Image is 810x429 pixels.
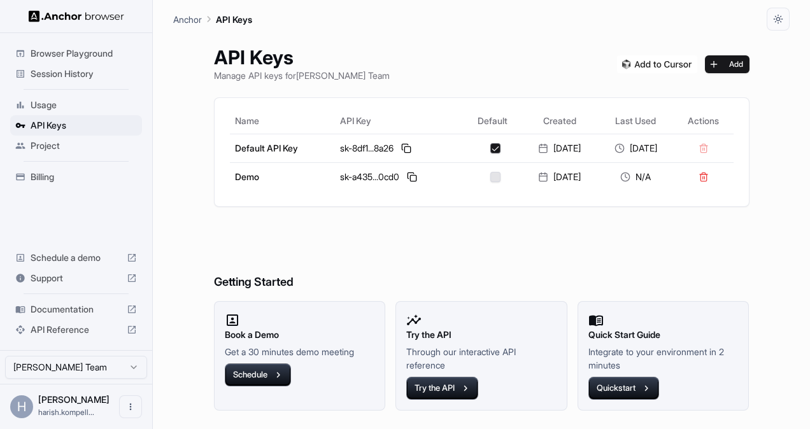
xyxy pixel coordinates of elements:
[10,136,142,156] div: Project
[10,43,142,64] div: Browser Playground
[31,303,122,316] span: Documentation
[31,67,137,80] span: Session History
[10,115,142,136] div: API Keys
[10,395,33,418] div: H
[335,108,464,134] th: API Key
[10,64,142,84] div: Session History
[406,328,557,342] h2: Try the API
[10,95,142,115] div: Usage
[705,55,750,73] button: Add
[230,134,335,162] td: Default API Key
[10,248,142,268] div: Schedule a demo
[31,99,137,111] span: Usage
[31,272,122,285] span: Support
[31,47,137,60] span: Browser Playground
[230,162,335,191] td: Demo
[216,13,252,26] p: API Keys
[31,323,122,336] span: API Reference
[173,13,202,26] p: Anchor
[399,141,414,156] button: Copy API key
[225,363,291,386] button: Schedule
[340,141,459,156] div: sk-8df1...8a26
[10,167,142,187] div: Billing
[214,222,750,292] h6: Getting Started
[225,328,375,342] h2: Book a Demo
[119,395,142,418] button: Open menu
[38,407,94,417] span: harish.kompella@irco.com
[404,169,420,185] button: Copy API key
[406,345,557,372] p: Through our interactive API reference
[31,139,137,152] span: Project
[10,299,142,320] div: Documentation
[588,345,739,372] p: Integrate to your environment in 2 minutes
[10,268,142,288] div: Support
[214,46,390,69] h1: API Keys
[225,345,375,358] p: Get a 30 minutes demo meeting
[173,12,252,26] nav: breadcrumb
[527,171,592,183] div: [DATE]
[603,142,669,155] div: [DATE]
[31,251,122,264] span: Schedule a demo
[31,119,137,132] span: API Keys
[214,69,390,82] p: Manage API keys for [PERSON_NAME] Team
[588,328,739,342] h2: Quick Start Guide
[588,377,659,400] button: Quickstart
[464,108,522,134] th: Default
[340,169,459,185] div: sk-a435...0cd0
[598,108,674,134] th: Last Used
[406,377,478,400] button: Try the API
[10,320,142,340] div: API Reference
[617,55,697,73] img: Add anchorbrowser MCP server to Cursor
[522,108,597,134] th: Created
[29,10,124,22] img: Anchor Logo
[603,171,669,183] div: N/A
[527,142,592,155] div: [DATE]
[31,171,137,183] span: Billing
[674,108,734,134] th: Actions
[230,108,335,134] th: Name
[38,394,110,405] span: Harish Kompella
